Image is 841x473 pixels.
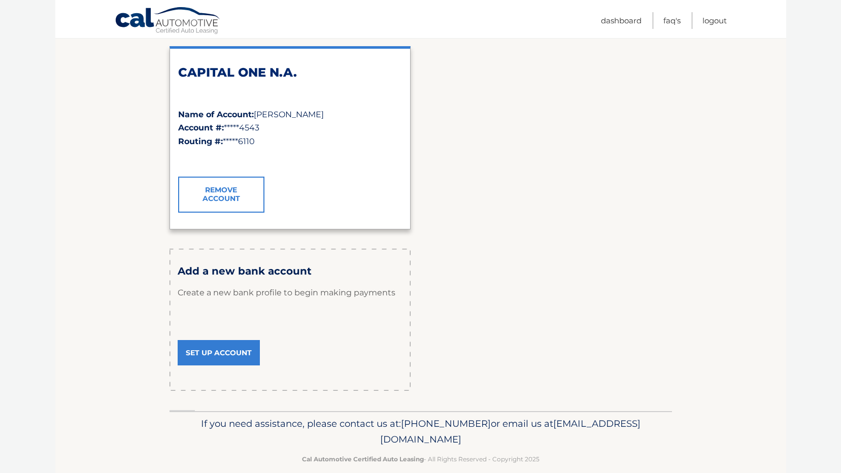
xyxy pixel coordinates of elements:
[178,123,224,132] strong: Account #:
[178,65,402,80] h2: CAPITAL ONE N.A.
[178,340,260,365] a: Set Up Account
[176,454,665,464] p: - All Rights Reserved - Copyright 2025
[115,7,221,36] a: Cal Automotive
[302,455,424,463] strong: Cal Automotive Certified Auto Leasing
[702,12,727,29] a: Logout
[601,12,642,29] a: Dashboard
[178,137,223,146] strong: Routing #:
[663,12,681,29] a: FAQ's
[178,278,402,308] p: Create a new bank profile to begin making payments
[178,154,185,163] span: ✓
[178,177,264,212] a: Remove Account
[178,265,402,278] h3: Add a new bank account
[178,110,254,119] strong: Name of Account:
[401,418,491,429] span: [PHONE_NUMBER]
[254,110,324,119] span: [PERSON_NAME]
[176,416,665,448] p: If you need assistance, please contact us at: or email us at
